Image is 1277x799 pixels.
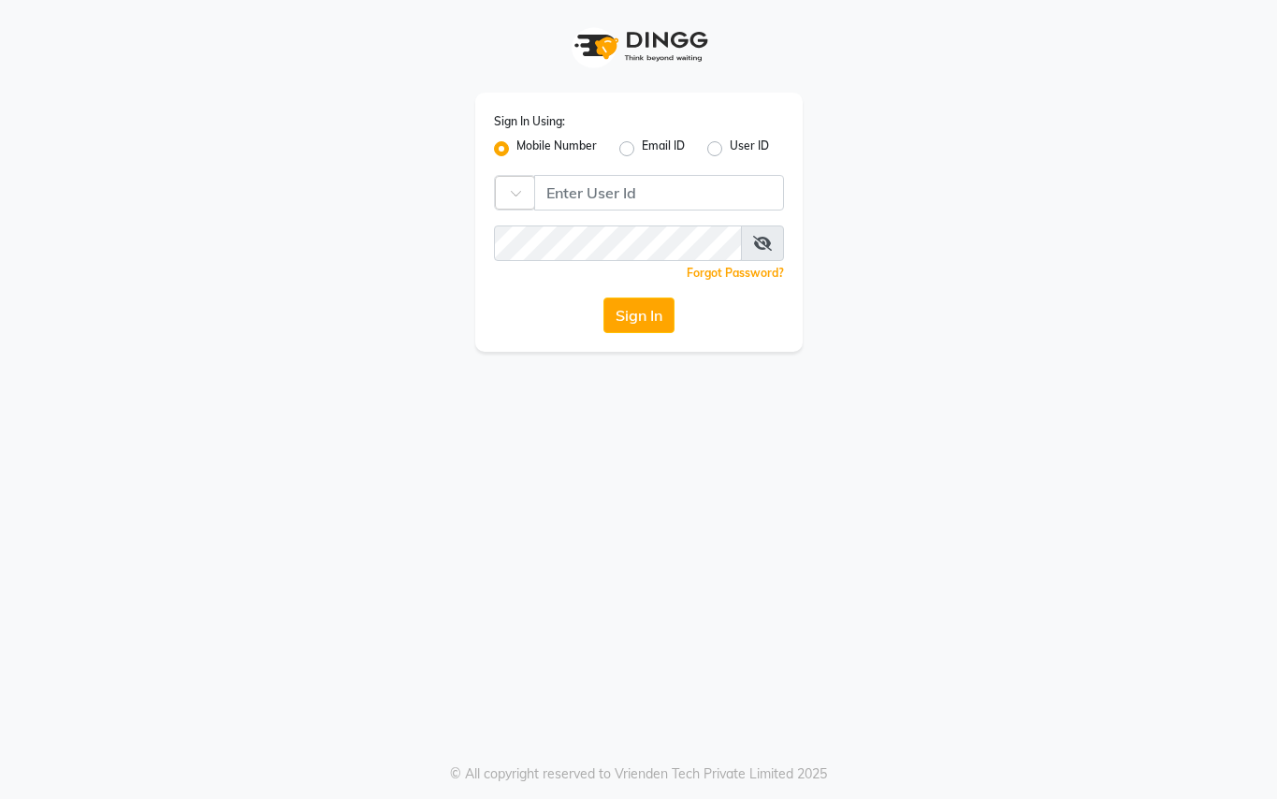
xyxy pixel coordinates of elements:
[534,175,784,211] input: Username
[687,266,784,280] a: Forgot Password?
[730,138,769,160] label: User ID
[603,298,675,333] button: Sign In
[564,19,714,74] img: logo1.svg
[494,225,742,261] input: Username
[642,138,685,160] label: Email ID
[494,113,565,130] label: Sign In Using:
[516,138,597,160] label: Mobile Number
